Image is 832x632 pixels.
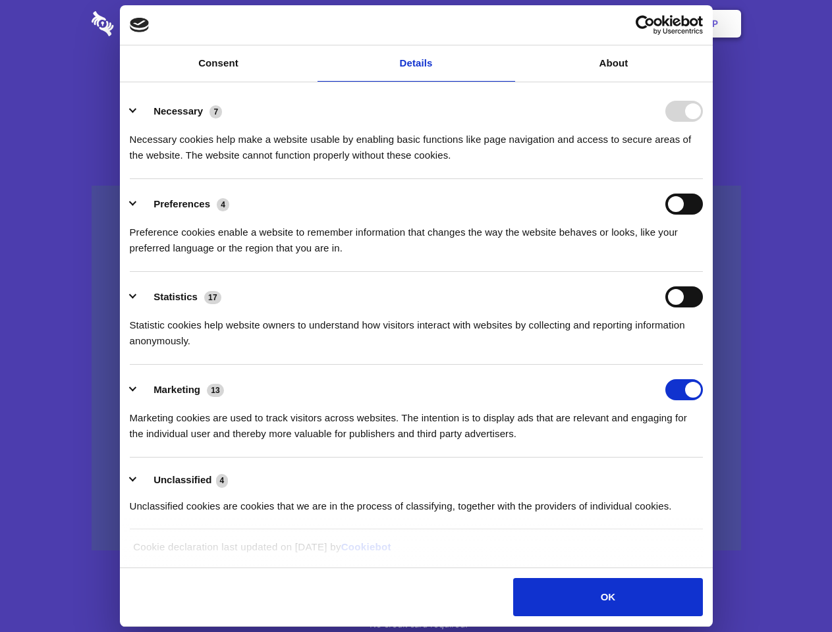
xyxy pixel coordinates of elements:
img: logo-wordmark-white-trans-d4663122ce5f474addd5e946df7df03e33cb6a1c49d2221995e7729f52c070b2.svg [92,11,204,36]
div: Statistic cookies help website owners to understand how visitors interact with websites by collec... [130,307,703,349]
div: Preference cookies enable a website to remember information that changes the way the website beha... [130,215,703,256]
div: Marketing cookies are used to track visitors across websites. The intention is to display ads tha... [130,400,703,442]
a: Login [597,3,655,44]
button: Unclassified (4) [130,472,236,488]
a: Cookiebot [341,541,391,552]
div: Unclassified cookies are cookies that we are in the process of classifying, together with the pro... [130,488,703,514]
label: Marketing [153,384,200,395]
a: Consent [120,45,318,82]
button: Necessary (7) [130,101,231,122]
button: Statistics (17) [130,286,230,307]
a: Wistia video thumbnail [92,186,741,551]
img: logo [130,18,150,32]
span: 17 [204,291,221,304]
button: OK [513,578,702,616]
h1: Eliminate Slack Data Loss. [92,59,741,107]
a: Details [318,45,515,82]
span: 13 [207,384,224,397]
a: Usercentrics Cookiebot - opens in a new window [588,15,703,35]
span: 4 [217,198,229,211]
a: About [515,45,713,82]
iframe: Drift Widget Chat Controller [766,566,816,616]
label: Necessary [153,105,203,117]
h4: Auto-redaction of sensitive data, encrypted data sharing and self-destructing private chats. Shar... [92,120,741,163]
button: Marketing (13) [130,379,233,400]
a: Pricing [387,3,444,44]
label: Statistics [153,291,198,302]
div: Cookie declaration last updated on [DATE] by [123,539,709,565]
a: Contact [534,3,595,44]
button: Preferences (4) [130,194,238,215]
label: Preferences [153,198,210,209]
span: 7 [209,105,222,118]
span: 4 [216,474,229,487]
div: Necessary cookies help make a website usable by enabling basic functions like page navigation and... [130,122,703,163]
